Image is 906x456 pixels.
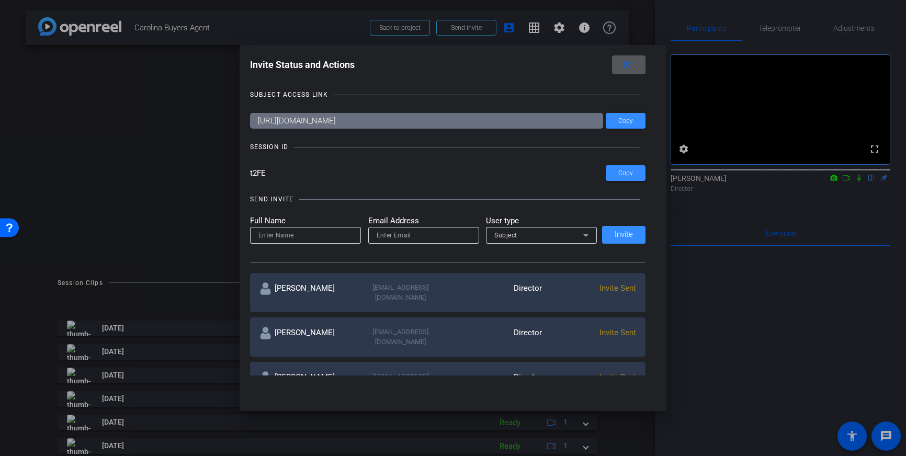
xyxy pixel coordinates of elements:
mat-label: User type [486,215,597,227]
div: [PERSON_NAME] [259,327,354,347]
div: SESSION ID [250,142,288,152]
openreel-title-line: SEND INVITE [250,194,646,204]
div: Director [448,327,542,347]
div: SUBJECT ACCESS LINK [250,89,328,100]
mat-label: Full Name [250,215,361,227]
div: [EMAIL_ADDRESS][DOMAIN_NAME] [354,371,448,392]
div: Director [448,282,542,303]
input: Enter Email [377,229,471,242]
div: [PERSON_NAME] [259,371,354,392]
span: Invite Sent [599,372,636,382]
input: Enter Name [258,229,353,242]
mat-label: Email Address [368,215,479,227]
span: Copy [618,169,633,177]
div: [EMAIL_ADDRESS][DOMAIN_NAME] [354,282,448,303]
mat-icon: close [620,59,633,72]
div: [EMAIL_ADDRESS][DOMAIN_NAME] [354,327,448,347]
div: [PERSON_NAME] [259,282,354,303]
span: Invite Sent [599,283,636,293]
div: SEND INVITE [250,194,293,204]
span: Invite Sent [599,328,636,337]
button: Copy [606,165,645,181]
span: Copy [618,117,633,125]
div: Invite Status and Actions [250,55,646,74]
openreel-title-line: SESSION ID [250,142,646,152]
div: Director [448,371,542,392]
button: Copy [606,113,645,129]
span: Subject [494,232,517,239]
openreel-title-line: SUBJECT ACCESS LINK [250,89,646,100]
